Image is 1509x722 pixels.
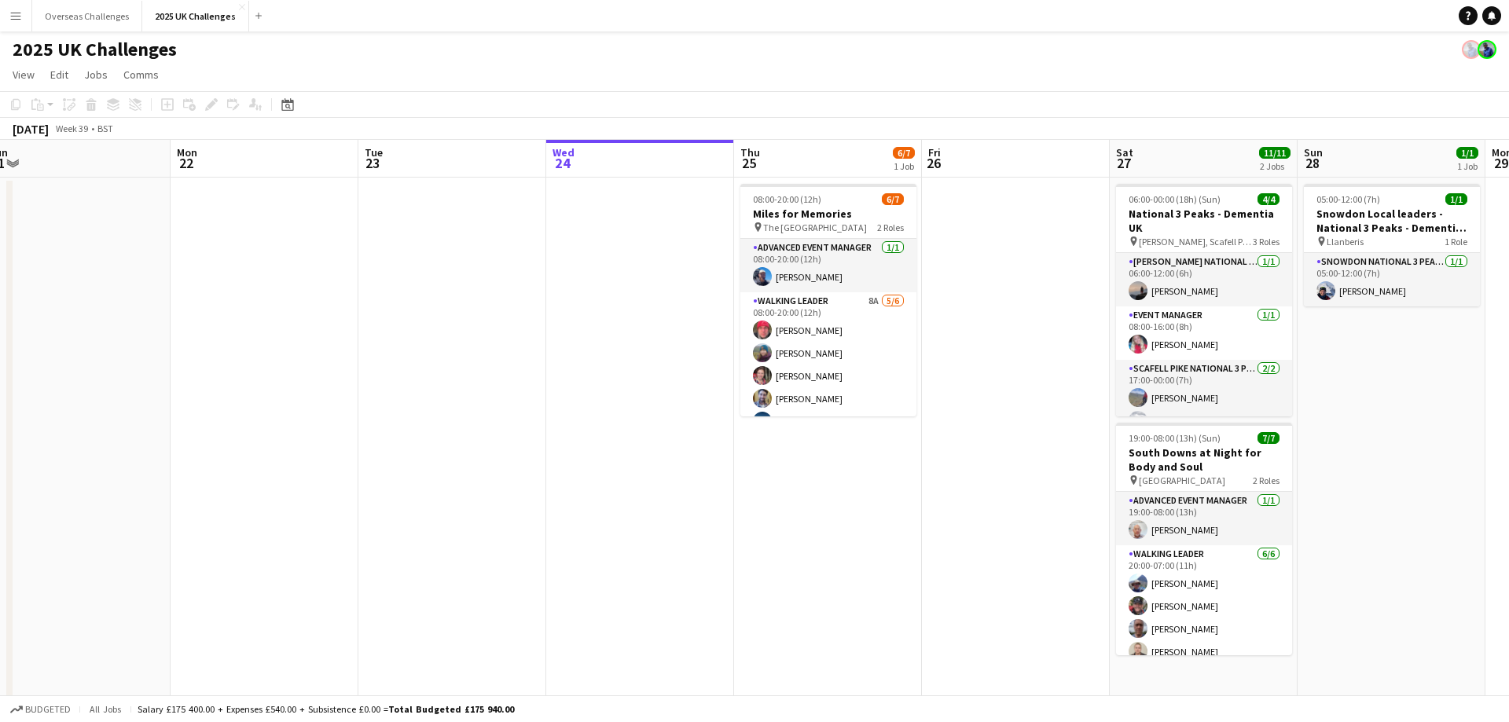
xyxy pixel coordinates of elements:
[142,1,249,31] button: 2025 UK Challenges
[52,123,91,134] span: Week 39
[8,701,73,718] button: Budgeted
[117,64,165,85] a: Comms
[123,68,159,82] span: Comms
[50,68,68,82] span: Edit
[32,1,142,31] button: Overseas Challenges
[13,38,177,61] h1: 2025 UK Challenges
[138,703,514,715] div: Salary £175 400.00 + Expenses £540.00 + Subsistence £0.00 =
[13,68,35,82] span: View
[84,68,108,82] span: Jobs
[97,123,113,134] div: BST
[6,64,41,85] a: View
[1478,40,1496,59] app-user-avatar: Andy Baker
[13,121,49,137] div: [DATE]
[388,703,514,715] span: Total Budgeted £175 940.00
[44,64,75,85] a: Edit
[78,64,114,85] a: Jobs
[25,704,71,715] span: Budgeted
[1462,40,1481,59] app-user-avatar: Andy Baker
[86,703,124,715] span: All jobs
